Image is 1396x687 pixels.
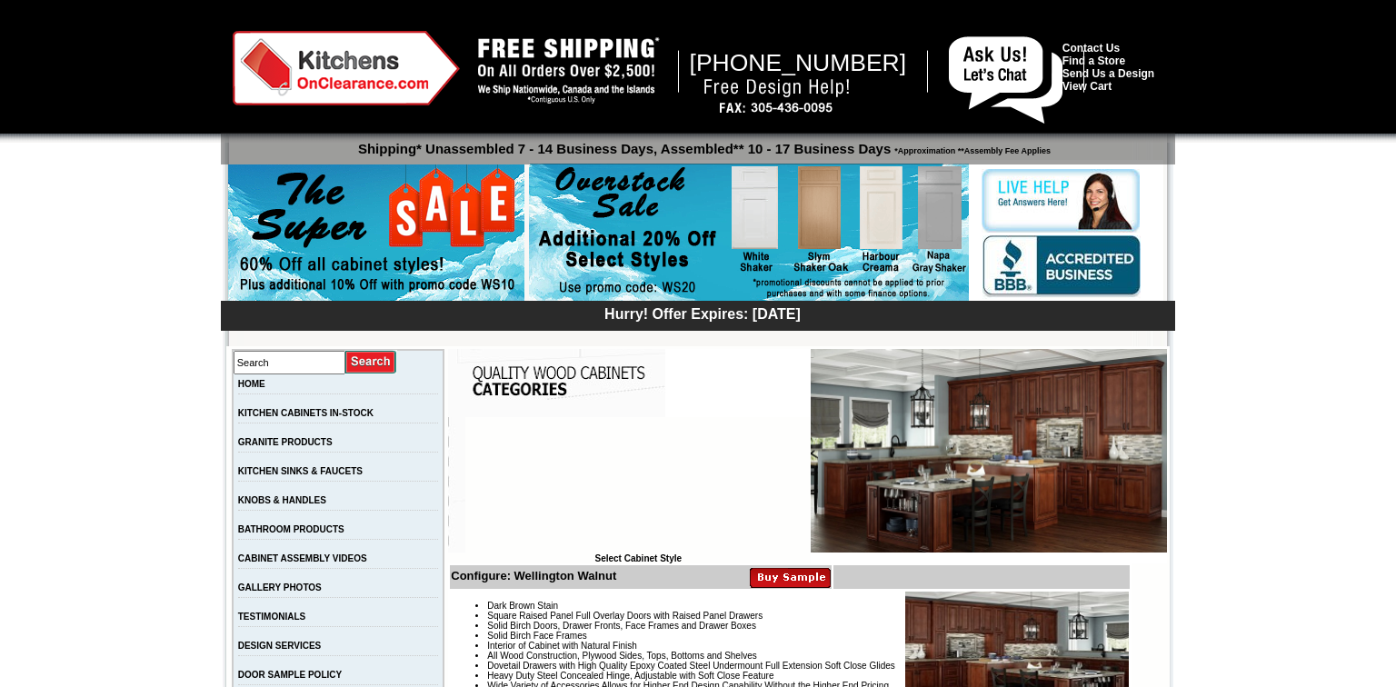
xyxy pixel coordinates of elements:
a: BATHROOM PRODUCTS [238,524,344,534]
a: GALLERY PHOTOS [238,582,322,592]
span: Square Raised Panel Full Overlay Doors with Raised Panel Drawers [487,611,763,621]
img: Wellington Walnut [811,349,1167,553]
span: All Wood Construction, Plywood Sides, Tops, Bottoms and Shelves [487,651,756,661]
span: *Approximation **Assembly Fee Applies [891,142,1051,155]
a: View Cart [1062,80,1112,93]
a: KITCHEN SINKS & FAUCETS [238,466,363,476]
a: TESTIMONIALS [238,612,305,622]
a: HOME [238,379,265,389]
img: Kitchens on Clearance Logo [233,31,460,105]
span: Solid Birch Doors, Drawer Fronts, Face Frames and Drawer Boxes [487,621,756,631]
span: Interior of Cabinet with Natural Finish [487,641,637,651]
a: DOOR SAMPLE POLICY [238,670,342,680]
span: Solid Birch Face Frames [487,631,586,641]
a: Contact Us [1062,42,1120,55]
a: Find a Store [1062,55,1125,67]
a: GRANITE PRODUCTS [238,437,333,447]
span: Dark Brown Stain [487,601,558,611]
a: KNOBS & HANDLES [238,495,326,505]
span: Dovetail Drawers with High Quality Epoxy Coated Steel Undermount Full Extension Soft Close Glides [487,661,895,671]
input: Submit [345,350,397,374]
div: Hurry! Offer Expires: [DATE] [230,304,1175,323]
span: [PHONE_NUMBER] [690,49,907,76]
a: Send Us a Design [1062,67,1154,80]
a: KITCHEN CABINETS IN-STOCK [238,408,374,418]
b: Select Cabinet Style [594,553,682,563]
a: CABINET ASSEMBLY VIDEOS [238,553,367,563]
span: Heavy Duty Steel Concealed Hinge, Adjustable with Soft Close Feature [487,671,773,681]
p: Shipping* Unassembled 7 - 14 Business Days, Assembled** 10 - 17 Business Days [230,133,1175,156]
a: DESIGN SERVICES [238,641,322,651]
iframe: Browser incompatible [465,417,811,553]
b: Configure: Wellington Walnut [451,569,616,582]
